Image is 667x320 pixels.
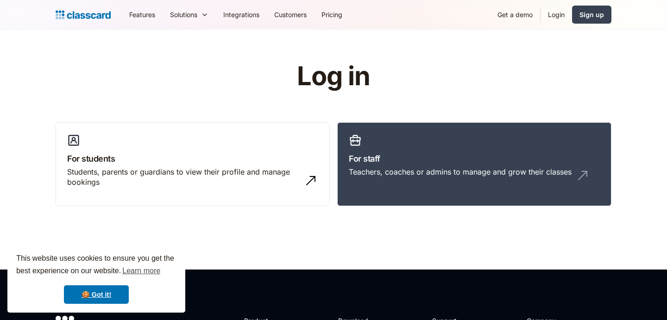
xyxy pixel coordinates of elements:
[67,152,318,165] h3: For students
[349,167,572,177] div: Teachers, coaches or admins to manage and grow their classes
[541,4,572,25] a: Login
[314,4,350,25] a: Pricing
[67,167,300,188] div: Students, parents or guardians to view their profile and manage bookings
[163,4,216,25] div: Solutions
[579,10,604,19] div: Sign up
[122,4,163,25] a: Features
[337,122,611,207] a: For staffTeachers, coaches or admins to manage and grow their classes
[187,62,481,91] h1: Log in
[170,10,197,19] div: Solutions
[121,264,162,278] a: learn more about cookies
[16,253,176,278] span: This website uses cookies to ensure you get the best experience on our website.
[56,8,111,21] a: home
[216,4,267,25] a: Integrations
[267,4,314,25] a: Customers
[7,244,185,313] div: cookieconsent
[490,4,540,25] a: Get a demo
[64,285,129,304] a: dismiss cookie message
[349,152,600,165] h3: For staff
[572,6,611,24] a: Sign up
[56,122,330,207] a: For studentsStudents, parents or guardians to view their profile and manage bookings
